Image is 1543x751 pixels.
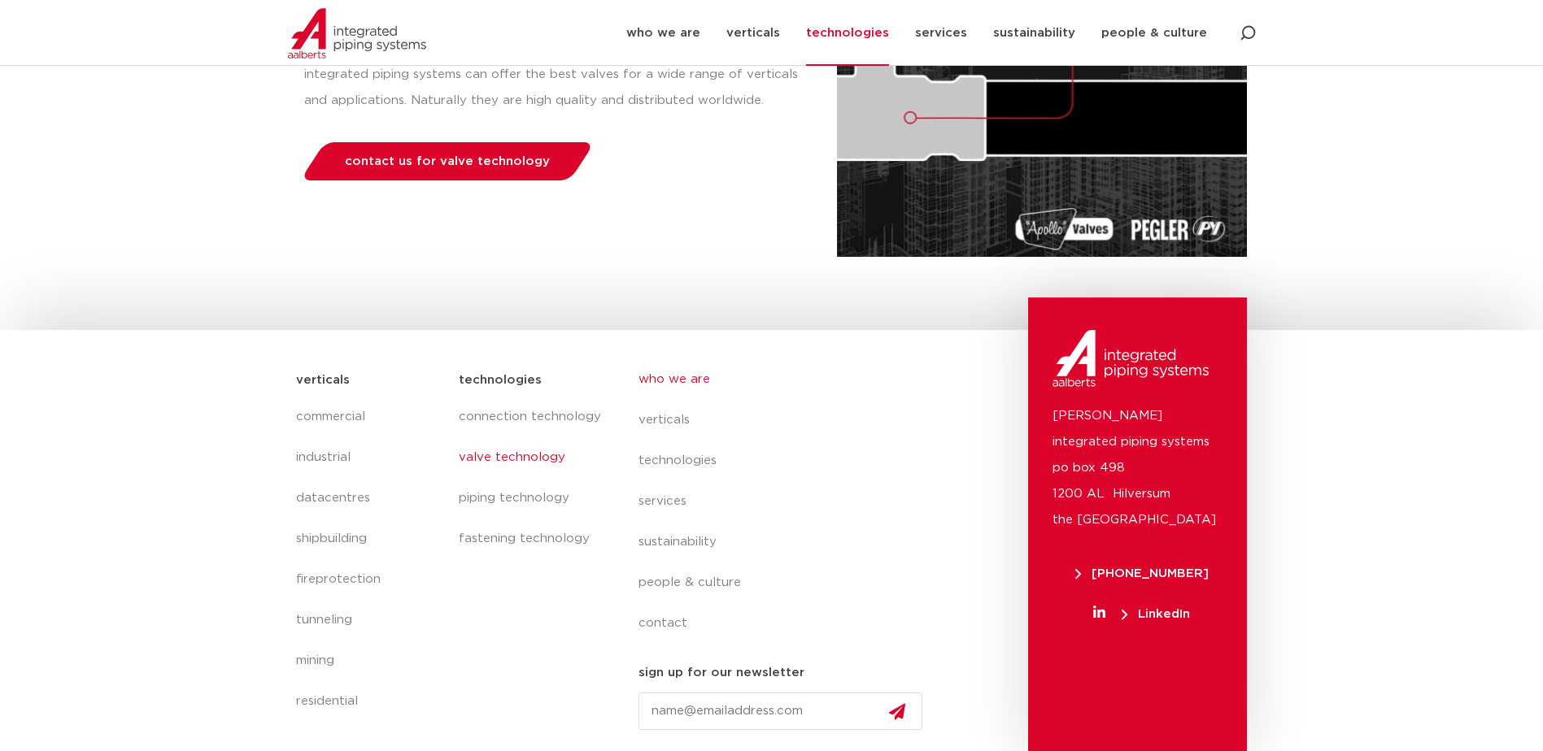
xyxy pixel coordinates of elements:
[459,397,605,559] nav: Menu
[639,522,936,562] a: sustainability
[889,703,905,720] img: send.svg
[296,600,443,640] a: tunneling
[639,562,936,603] a: people & culture
[304,36,804,114] p: Thanks to the internationally renowned brands Apollo and Pegler, Aalberts integrated piping syste...
[459,519,605,559] a: fastening technology
[1122,608,1190,620] span: LinkedIn
[1053,608,1231,620] a: LinkedIn
[296,559,443,600] a: fireprotection
[459,437,605,478] a: valve technology
[1075,567,1209,580] span: [PHONE_NUMBER]
[296,478,443,519] a: datacentres
[299,142,595,180] a: contact us for valve technology
[639,400,936,441] a: verticals
[639,660,804,686] h5: sign up for our newsletter
[459,397,605,437] a: connection technology
[345,155,550,167] span: contact us for valve technology
[1053,403,1223,533] p: [PERSON_NAME] integrated piping systems po box 498 1200 AL Hilversum the [GEOGRAPHIC_DATA]
[296,681,443,722] a: residential
[296,397,443,437] a: commercial
[296,437,443,478] a: industrial
[296,640,443,681] a: mining
[296,519,443,559] a: shipbuilding
[296,397,443,722] nav: Menu
[639,603,936,644] a: contact
[1053,567,1231,580] a: [PHONE_NUMBER]
[296,367,350,393] h5: verticals
[639,359,936,400] a: who we are
[459,478,605,519] a: piping technology
[639,441,936,481] a: technologies
[639,692,923,730] input: name@emailaddress.com
[639,359,936,644] nav: Menu
[459,367,542,393] h5: technologies
[639,481,936,522] a: services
